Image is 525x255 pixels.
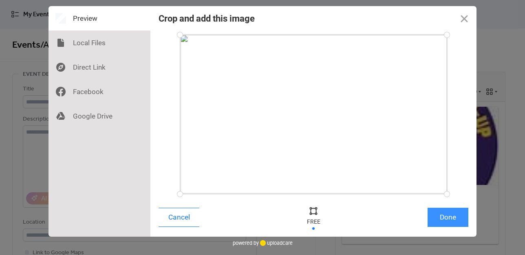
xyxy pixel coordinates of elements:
[49,31,150,55] div: Local Files
[49,55,150,79] div: Direct Link
[49,104,150,128] div: Google Drive
[452,6,476,31] button: Close
[428,208,468,227] button: Done
[259,240,293,246] a: uploadcare
[159,13,255,24] div: Crop and add this image
[159,208,199,227] button: Cancel
[233,237,293,249] div: powered by
[49,79,150,104] div: Facebook
[49,6,150,31] div: Preview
